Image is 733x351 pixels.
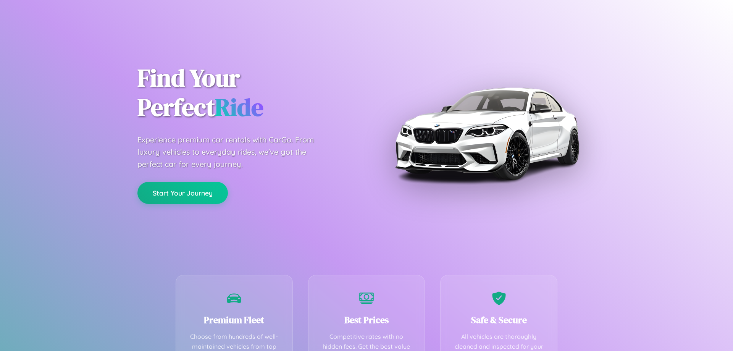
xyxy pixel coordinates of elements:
[391,38,582,229] img: Premium BMW car rental vehicle
[452,314,546,326] h3: Safe & Secure
[137,182,228,204] button: Start Your Journey
[187,314,281,326] h3: Premium Fleet
[320,314,413,326] h3: Best Prices
[137,63,355,122] h1: Find Your Perfect
[215,91,263,124] span: Ride
[137,134,328,170] p: Experience premium car rentals with CarGo. From luxury vehicles to everyday rides, we've got the ...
